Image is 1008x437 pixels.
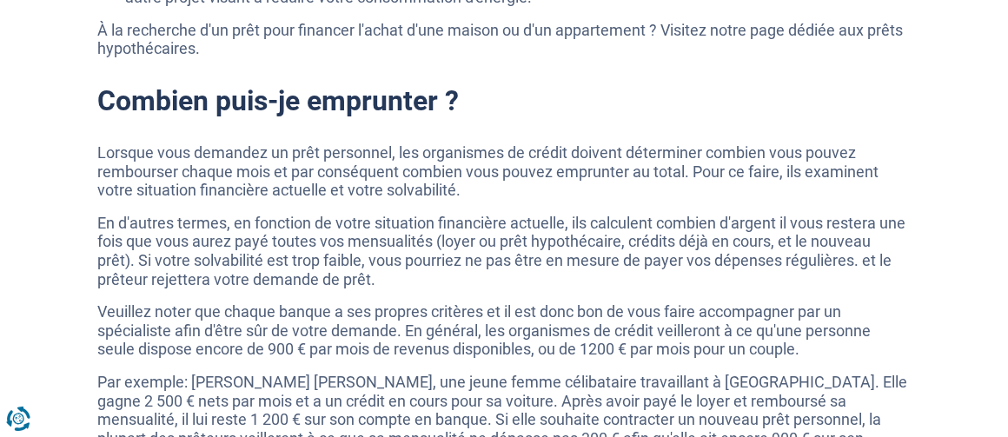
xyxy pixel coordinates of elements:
p: Lorsque vous demandez un prêt personnel, les organismes de crédit doivent déterminer combien vous... [97,143,911,200]
p: En d'autres termes, en fonction de votre situation financière actuelle, ils calculent combien d'a... [97,214,911,288]
h2: Combien puis-je emprunter ? [97,84,911,117]
p: Veuillez noter que chaque banque a ses propres critères et il est donc bon de vous faire accompag... [97,302,911,359]
p: À la recherche d'un prêt pour financer l'achat d'une maison ou d'un appartement ? Visitez notre p... [97,21,911,58]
